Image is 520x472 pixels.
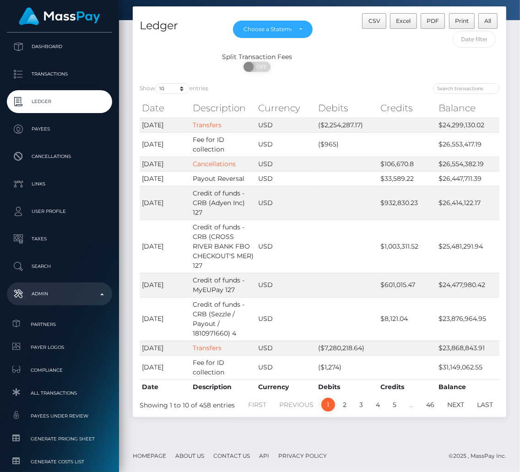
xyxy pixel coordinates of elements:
[140,220,190,273] td: [DATE]
[316,341,378,355] td: ($7,280,218.64)
[140,132,190,157] td: [DATE]
[436,186,499,220] td: $26,414,122.17
[140,355,190,380] td: [DATE]
[378,171,436,186] td: $33,589.22
[485,17,492,24] span: All
[193,121,222,129] a: Transfers
[11,260,108,273] p: Search
[436,297,499,341] td: $23,876,964.95
[140,380,190,394] th: Date
[256,355,316,380] td: USD
[436,273,499,297] td: $24,477,980.42
[7,63,112,86] a: Transactions
[249,62,271,72] span: OFF
[316,99,378,117] th: Debits
[316,132,378,157] td: ($965)
[140,118,190,132] td: [DATE]
[190,297,256,341] td: Credit of funds - CRB (Sezzle / Payout / 1810971660) 4
[316,118,378,132] td: ($2,254,287.17)
[256,99,316,117] th: Currency
[421,398,439,412] a: 46
[7,35,112,58] a: Dashboard
[256,132,316,157] td: USD
[7,118,112,141] a: Payees
[190,186,256,220] td: Credit of funds - CRB (Adyen Inc) 127
[436,355,499,380] td: $31,149,062.55
[256,380,316,394] th: Currency
[368,17,380,24] span: CSV
[378,220,436,273] td: $1,003,311.52
[436,118,499,132] td: $24,299,130.02
[436,157,499,171] td: $26,554,382.19
[321,398,335,412] a: 1
[256,118,316,132] td: USD
[11,456,108,467] span: Generate Costs List
[316,355,378,380] td: ($1,274)
[478,13,498,29] button: All
[453,31,496,48] input: Date filter
[140,397,282,410] div: Showing 1 to 10 of 458 entries
[7,406,112,426] a: Payees under Review
[172,449,208,463] a: About Us
[7,337,112,357] a: Payer Logos
[449,13,475,29] button: Print
[7,429,112,449] a: Generate Pricing Sheet
[427,17,439,24] span: PDF
[338,398,352,412] a: 2
[11,342,108,353] span: Payer Logos
[378,297,436,341] td: $8,121.04
[11,319,108,330] span: Partners
[11,95,108,109] p: Ledger
[7,173,112,195] a: Links
[256,297,316,341] td: USD
[7,360,112,380] a: Compliance
[11,411,108,421] span: Payees under Review
[193,344,222,352] a: Transfers
[388,398,401,412] a: 5
[11,434,108,444] span: Generate Pricing Sheet
[193,160,236,168] a: Cancellations
[7,315,112,334] a: Partners
[190,380,256,394] th: Description
[378,99,436,117] th: Credits
[11,388,108,398] span: All Transactions
[7,145,112,168] a: Cancellations
[190,355,256,380] td: Fee for ID collection
[11,365,108,375] span: Compliance
[472,398,498,412] a: Last
[256,220,316,273] td: USD
[155,83,190,94] select: Showentries
[378,273,436,297] td: $601,015.47
[436,171,499,186] td: $26,447,711.39
[11,287,108,301] p: Admin
[390,13,417,29] button: Excel
[433,83,499,94] input: Search transactions
[244,26,292,33] div: Choose a Statement
[233,21,313,38] button: Choose a Statement
[11,232,108,246] p: Taxes
[11,40,108,54] p: Dashboard
[140,297,190,341] td: [DATE]
[140,171,190,186] td: [DATE]
[442,398,469,412] a: Next
[140,186,190,220] td: [DATE]
[449,451,513,461] div: © 2025 , MassPay Inc.
[7,282,112,305] a: Admin
[190,220,256,273] td: Credit of funds - CRB (CROSS RIVER BANK FBO CHECKOUT'S MER) 127
[256,157,316,171] td: USD
[436,132,499,157] td: $26,553,417.19
[378,380,436,394] th: Credits
[129,449,170,463] a: Homepage
[190,171,256,186] td: Payout Reversal
[256,341,316,355] td: USD
[140,83,208,94] label: Show entries
[371,398,385,412] a: 4
[190,273,256,297] td: Credit of funds - MyEUPay 127
[455,17,469,24] span: Print
[436,99,499,117] th: Balance
[421,13,445,29] button: PDF
[11,150,108,163] p: Cancellations
[19,7,100,25] img: MassPay Logo
[140,18,219,34] h4: Ledger
[7,228,112,250] a: Taxes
